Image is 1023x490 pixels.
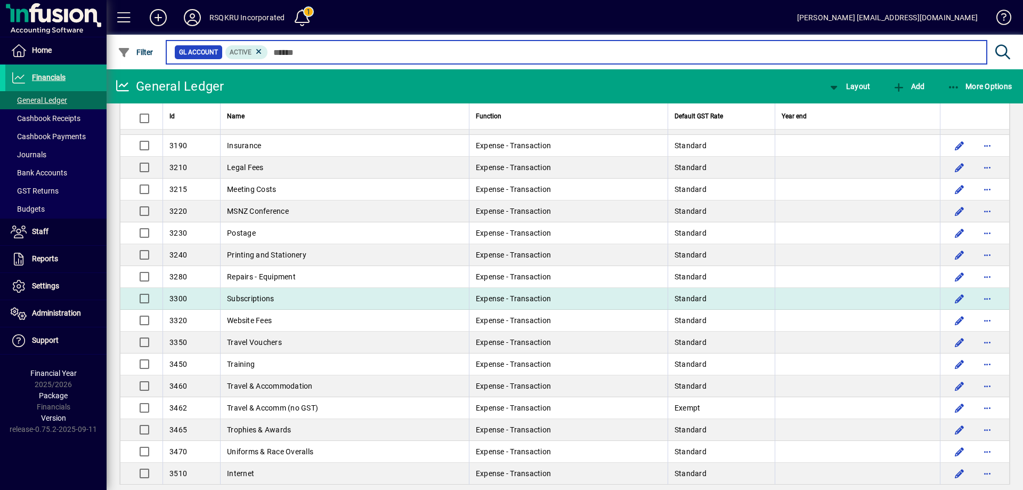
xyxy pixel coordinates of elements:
a: Knowledge Base [988,2,1010,37]
span: Standard [675,294,707,303]
button: Edit [951,356,968,373]
span: Standard [675,360,707,368]
button: More options [979,203,996,220]
span: Expense - Transaction [476,382,551,390]
a: Settings [5,273,107,300]
span: Name [227,110,245,122]
span: Package [39,391,68,400]
button: Edit [951,421,968,438]
span: Filter [118,48,153,57]
span: Internet [227,469,254,478]
button: Edit [951,159,968,176]
span: Standard [675,163,707,172]
span: Standard [675,382,707,390]
span: Expense - Transaction [476,360,551,368]
mat-chip: Activation Status: Active [225,45,268,59]
span: Trophies & Awards [227,425,291,434]
button: Edit [951,399,968,416]
button: More options [979,334,996,351]
button: Edit [951,203,968,220]
span: Standard [675,207,707,215]
button: Edit [951,268,968,285]
span: General Ledger [11,96,67,105]
span: Standard [675,425,707,434]
span: GST Returns [11,187,59,195]
button: More Options [945,77,1015,96]
button: More options [979,268,996,285]
span: Reports [32,254,58,263]
span: Expense - Transaction [476,425,551,434]
div: General Ledger [115,78,224,95]
span: Administration [32,309,81,317]
button: More options [979,290,996,307]
span: GL Account [179,47,218,58]
span: 3280 [169,272,187,281]
span: Travel & Accomm (no GST) [227,404,318,412]
span: Postage [227,229,256,237]
app-page-header-button: View chart layout [816,77,881,96]
button: Add [141,8,175,27]
button: More options [979,377,996,395]
span: 3470 [169,447,187,456]
span: Active [230,49,251,56]
button: Edit [951,377,968,395]
span: 3300 [169,294,187,303]
button: Layout [825,77,873,96]
span: More Options [947,82,1012,91]
span: 3320 [169,316,187,325]
span: Financial Year [30,369,77,377]
a: Support [5,327,107,354]
button: Edit [951,115,968,132]
span: Home [32,46,52,54]
span: Cashbook Receipts [11,114,80,123]
button: Profile [175,8,209,27]
span: Meeting Costs [227,185,276,194]
div: Id [169,110,214,122]
button: Filter [115,43,156,62]
button: Edit [951,181,968,198]
span: Travel Vouchers [227,338,282,347]
span: Exempt [675,404,701,412]
span: Repairs - Equipment [227,272,296,281]
span: Layout [827,82,870,91]
span: 3210 [169,163,187,172]
span: Standard [675,469,707,478]
span: Add [892,82,924,91]
a: Cashbook Receipts [5,109,107,127]
span: Expense - Transaction [476,338,551,347]
span: Bank Accounts [11,168,67,177]
button: Edit [951,443,968,460]
a: Reports [5,246,107,272]
button: More options [979,159,996,176]
button: Edit [951,224,968,242]
span: Website Fees [227,316,272,325]
span: Standard [675,272,707,281]
span: Standard [675,251,707,259]
a: General Ledger [5,91,107,109]
span: Expense - Transaction [476,229,551,237]
a: Budgets [5,200,107,218]
span: 3215 [169,185,187,194]
button: Edit [951,465,968,482]
span: Subscriptions [227,294,274,303]
span: Legal Fees [227,163,264,172]
span: Expense - Transaction [476,447,551,456]
span: Settings [32,282,59,290]
span: Standard [675,141,707,150]
span: Travel & Accommodation [227,382,313,390]
a: Staff [5,219,107,245]
span: Default GST Rate [675,110,723,122]
button: More options [979,421,996,438]
a: GST Returns [5,182,107,200]
a: Administration [5,300,107,327]
span: Support [32,336,59,344]
button: Edit [951,334,968,351]
span: 3465 [169,425,187,434]
span: Expense - Transaction [476,294,551,303]
span: Standard [675,185,707,194]
span: Cashbook Payments [11,132,86,141]
button: More options [979,137,996,154]
button: More options [979,356,996,373]
span: Id [169,110,175,122]
a: Cashbook Payments [5,127,107,146]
